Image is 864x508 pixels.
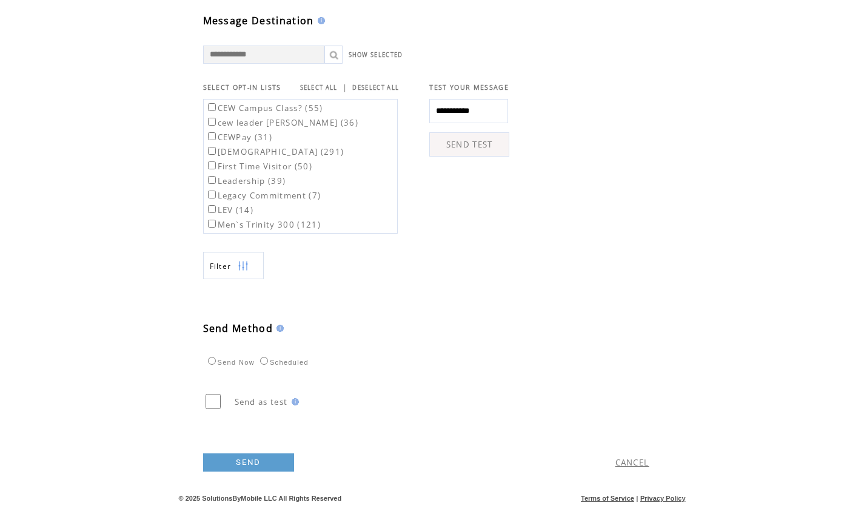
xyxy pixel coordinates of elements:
[615,457,649,468] a: CANCEL
[429,132,509,157] a: SEND TEST
[260,357,268,365] input: Scheduled
[205,359,255,366] label: Send Now
[206,175,286,186] label: Leadership (39)
[235,396,288,407] span: Send as test
[179,495,342,502] span: © 2025 SolutionsByMobile LLC All Rights Reserved
[208,132,216,140] input: CEWPay (31)
[352,84,399,92] a: DESELECT ALL
[203,83,281,92] span: SELECT OPT-IN LISTS
[208,220,216,228] input: Men`s Trinity 300 (121)
[314,17,325,24] img: help.gif
[208,176,216,184] input: Leadership (39)
[203,453,294,472] a: SEND
[206,132,273,143] label: CEWPay (31)
[300,84,338,92] a: SELECT ALL
[208,147,216,155] input: [DEMOGRAPHIC_DATA] (291)
[640,495,686,502] a: Privacy Policy
[208,161,216,169] input: First Time Visitor (50)
[206,190,321,201] label: Legacy Commitment (7)
[238,252,249,280] img: filters.png
[581,495,634,502] a: Terms of Service
[206,117,359,128] label: cew leader [PERSON_NAME] (36)
[343,82,347,93] span: |
[208,357,216,365] input: Send Now
[636,495,638,502] span: |
[208,103,216,111] input: CEW Campus Class? (55)
[206,103,323,113] label: CEW Campus Class? (55)
[288,398,299,405] img: help.gif
[206,161,313,172] label: First Time Visitor (50)
[210,261,232,271] span: Show filters
[349,51,403,59] a: SHOW SELECTED
[273,325,284,332] img: help.gif
[203,322,273,335] span: Send Method
[206,219,321,230] label: Men`s Trinity 300 (121)
[206,146,344,157] label: [DEMOGRAPHIC_DATA] (291)
[208,191,216,198] input: Legacy Commitment (7)
[429,83,509,92] span: TEST YOUR MESSAGE
[203,14,314,27] span: Message Destination
[208,205,216,213] input: LEV (14)
[208,118,216,126] input: cew leader [PERSON_NAME] (36)
[203,252,264,279] a: Filter
[257,359,309,366] label: Scheduled
[206,205,254,215] label: LEV (14)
